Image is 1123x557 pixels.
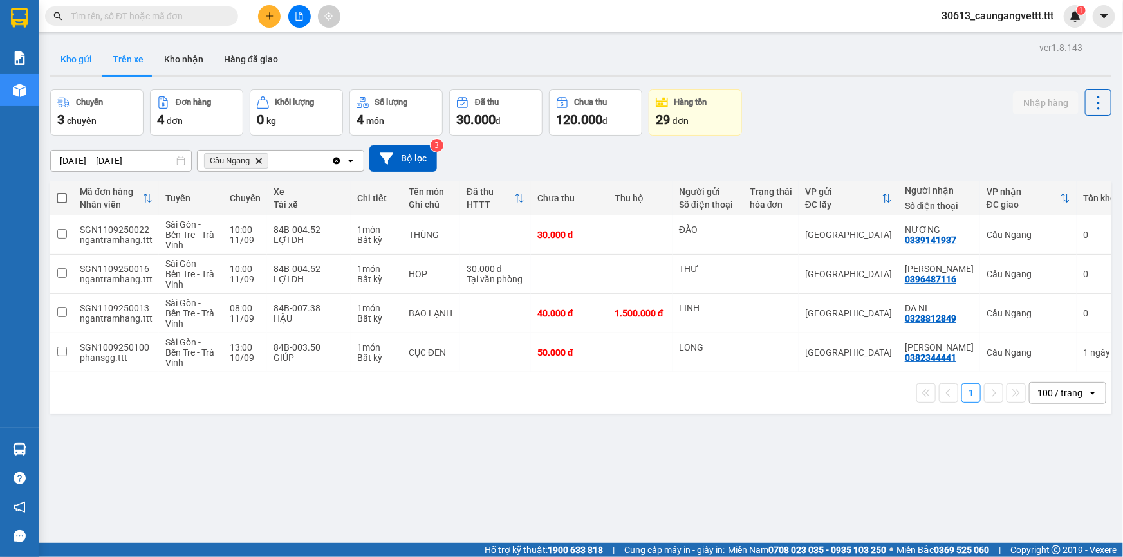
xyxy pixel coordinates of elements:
[1052,545,1061,554] span: copyright
[1093,5,1115,28] button: caret-down
[80,264,153,274] div: SGN1109250016
[805,230,892,240] div: [GEOGRAPHIC_DATA]
[274,264,344,274] div: 84B-004.52
[649,89,742,136] button: Hàng tồn29đơn
[987,199,1060,210] div: ĐC giao
[475,98,499,107] div: Đã thu
[230,224,261,235] div: 10:00
[549,89,642,136] button: Chưa thu120.000đ
[1083,347,1115,358] div: 1
[961,383,981,403] button: 1
[431,139,443,152] sup: 3
[357,342,396,352] div: 1 món
[674,98,707,107] div: Hàng tồn
[467,199,514,210] div: HTTT
[987,187,1060,197] div: VP nhận
[679,187,737,197] div: Người gửi
[346,156,356,166] svg: open
[905,264,974,274] div: ĐAN THANH
[409,187,454,197] div: Tên món
[11,8,28,28] img: logo-vxr
[905,342,974,352] div: NGỌC ĐÌNH
[265,12,274,21] span: plus
[230,352,261,363] div: 10/09
[1083,269,1115,279] div: 0
[357,264,396,274] div: 1 món
[274,187,344,197] div: Xe
[271,154,272,167] input: Selected Cầu Ngang.
[274,303,344,313] div: 84B-007.38
[889,547,893,552] span: ⚪️
[905,303,974,313] div: DA NI
[230,235,261,245] div: 11/09
[537,230,602,240] div: 30.000 đ
[615,193,666,203] div: Thu hộ
[673,116,689,126] span: đơn
[987,308,1070,318] div: Cầu Ngang
[369,145,437,172] button: Bộ lọc
[71,9,223,23] input: Tìm tên, số ĐT hoặc mã đơn
[50,44,102,75] button: Kho gửi
[73,181,159,215] th: Toggle SortBy
[456,112,496,127] span: 30.000
[467,187,514,197] div: Đã thu
[613,543,615,557] span: |
[14,472,26,484] span: question-circle
[1013,91,1079,114] button: Nhập hàng
[176,98,211,107] div: Đơn hàng
[556,112,602,127] span: 120.000
[165,259,214,289] span: Sài Gòn - Bến Tre - Trà Vinh
[467,264,524,274] div: 30.000 đ
[150,89,243,136] button: Đơn hàng4đơn
[357,352,396,363] div: Bất kỳ
[275,98,315,107] div: Khối lượng
[896,543,989,557] span: Miền Bắc
[1037,387,1082,399] div: 100 / trang
[274,224,344,235] div: 84B-004.52
[258,5,281,28] button: plus
[679,199,737,210] div: Số điện thoại
[318,5,340,28] button: aim
[13,84,26,97] img: warehouse-icon
[80,274,153,284] div: ngantramhang.ttt
[624,543,725,557] span: Cung cấp máy in - giấy in:
[905,313,956,324] div: 0328812849
[602,116,608,126] span: đ
[728,543,886,557] span: Miền Nam
[154,44,214,75] button: Kho nhận
[214,44,288,75] button: Hàng đã giao
[679,342,737,352] div: LONG
[274,199,344,210] div: Tài xế
[980,181,1077,215] th: Toggle SortBy
[934,545,989,555] strong: 0369 525 060
[1083,193,1115,203] div: Tồn kho
[905,185,974,196] div: Người nhận
[1083,308,1115,318] div: 0
[799,181,898,215] th: Toggle SortBy
[230,274,261,284] div: 11/09
[409,308,454,318] div: BAO LẠNH
[750,199,792,210] div: hóa đơn
[80,352,153,363] div: phansgg.ttt
[375,98,408,107] div: Số lượng
[165,337,214,368] span: Sài Gòn - Bến Tre - Trà Vinh
[679,224,737,235] div: ĐÀO
[485,543,603,557] span: Hỗ trợ kỹ thuật:
[357,274,396,284] div: Bất kỳ
[805,308,892,318] div: [GEOGRAPHIC_DATA]
[357,303,396,313] div: 1 món
[615,308,666,318] div: 1.500.000 đ
[349,89,443,136] button: Số lượng4món
[230,342,261,352] div: 13:00
[1083,230,1115,240] div: 0
[409,199,454,210] div: Ghi chú
[575,98,608,107] div: Chưa thu
[805,269,892,279] div: [GEOGRAPHIC_DATA]
[80,313,153,324] div: ngantramhang.ttt
[1088,388,1098,398] svg: open
[274,235,344,245] div: LỢI DH
[250,89,343,136] button: Khối lượng0kg
[987,269,1070,279] div: Cầu Ngang
[50,89,144,136] button: Chuyến3chuyến
[230,303,261,313] div: 08:00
